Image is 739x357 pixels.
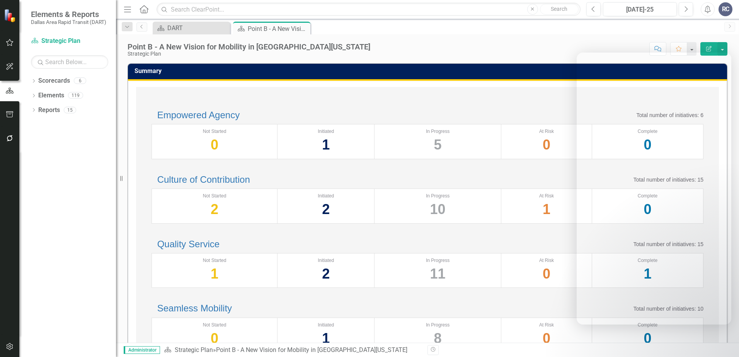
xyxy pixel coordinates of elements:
[135,68,723,75] h3: Summary
[216,346,407,354] div: Point B - A New Vision for Mobility in [GEOGRAPHIC_DATA][US_STATE]
[156,328,273,348] div: 0
[31,10,106,19] span: Elements & Reports
[157,303,232,313] a: Seamless Mobility
[248,24,308,34] div: Point B - A New Vision for Mobility in [GEOGRAPHIC_DATA][US_STATE]
[157,3,581,16] input: Search ClearPoint...
[378,328,497,348] div: 8
[4,9,17,22] img: ClearPoint Strategy
[281,193,370,199] div: Initiated
[156,135,273,155] div: 0
[64,107,76,113] div: 15
[128,42,370,51] div: Point B - A New Vision for Mobility in [GEOGRAPHIC_DATA][US_STATE]
[31,37,108,46] a: Strategic Plan
[505,135,588,155] div: 0
[156,199,273,219] div: 2
[31,19,106,25] small: Dallas Area Rapid Transit (DART)
[577,53,731,325] iframe: Intercom live chat
[281,257,370,264] div: Initiated
[156,264,273,284] div: 1
[603,2,677,16] button: [DATE]-25
[596,328,699,348] div: 0
[156,128,273,135] div: Not Started
[713,331,731,349] iframe: Intercom live chat
[505,193,588,199] div: At Risk
[378,264,497,284] div: 11
[68,92,83,99] div: 119
[505,264,588,284] div: 0
[124,346,160,354] span: Administrator
[596,322,699,328] div: Complete
[156,322,273,328] div: Not Started
[155,23,228,33] a: DART
[38,106,60,115] a: Reports
[378,128,497,135] div: In Progress
[505,199,588,219] div: 1
[281,328,370,348] div: 1
[281,322,370,328] div: Initiated
[378,199,497,219] div: 10
[38,91,64,100] a: Elements
[38,76,70,85] a: Scorecards
[540,4,579,15] button: Search
[505,128,588,135] div: At Risk
[157,174,250,185] a: Culture of Contribution
[505,257,588,264] div: At Risk
[74,78,86,84] div: 6
[157,110,240,120] a: Empowered Agency
[378,193,497,199] div: In Progress
[167,23,228,33] div: DART
[156,193,273,199] div: Not Started
[156,257,273,264] div: Not Started
[505,328,588,348] div: 0
[378,135,497,155] div: 5
[128,51,370,57] div: Strategic Plan
[31,55,108,69] input: Search Below...
[281,199,370,219] div: 2
[505,322,588,328] div: At Risk
[606,5,674,14] div: [DATE]-25
[378,257,497,264] div: In Progress
[164,346,422,355] div: »
[281,128,370,135] div: Initiated
[281,264,370,284] div: 2
[281,135,370,155] div: 1
[157,239,220,249] a: Quality Service
[551,6,567,12] span: Search
[175,346,213,354] a: Strategic Plan
[719,2,732,16] button: RC
[378,322,497,328] div: In Progress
